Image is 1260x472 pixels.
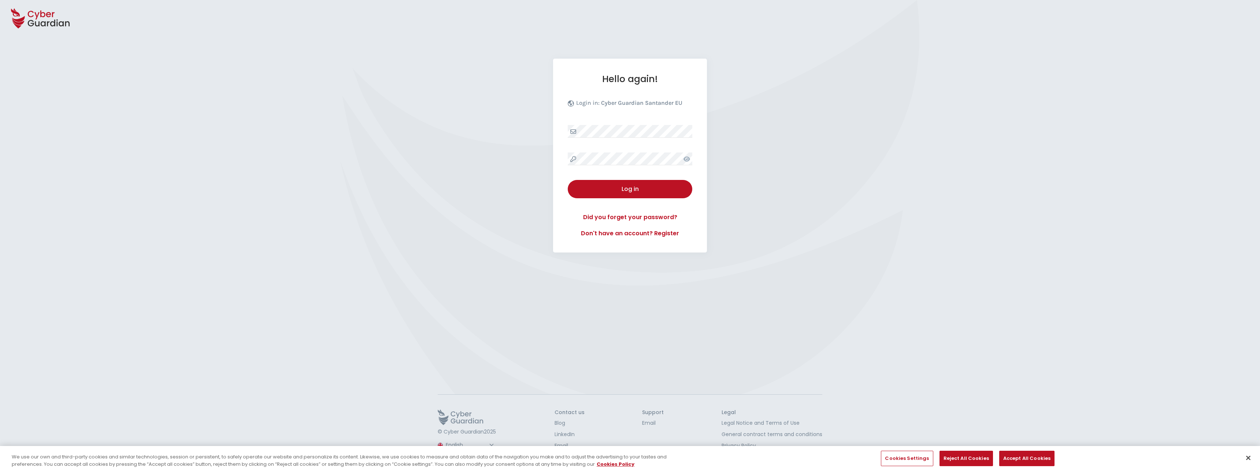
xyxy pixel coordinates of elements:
[555,431,585,438] a: LinkedIn
[576,99,682,110] p: Login in:
[555,419,585,427] a: Blog
[642,409,664,416] h3: Support
[940,451,993,466] button: Reject All Cookies
[722,442,822,450] a: Privacy Policy
[642,419,664,427] a: Email
[722,409,822,416] h3: Legal
[601,99,682,106] b: Cyber Guardian Santander EU
[555,442,585,450] a: Email
[722,431,822,438] a: General contract terms and conditions
[555,409,585,416] h3: Contact us
[438,429,497,435] p: © Cyber Guardian 2025
[573,185,687,193] div: Log in
[881,451,933,466] button: Cookies Settings, Opens the preference center dialog
[568,73,692,85] h1: Hello again!
[1240,450,1256,466] button: Close
[597,461,634,468] a: More information about your privacy, opens in a new tab
[568,213,692,222] a: Did you forget your password?
[568,180,692,198] button: Log in
[999,451,1055,466] button: Accept All Cookies
[438,443,443,448] img: region-logo
[722,419,822,427] a: Legal Notice and Terms of Use
[12,453,693,468] div: We use our own and third-party cookies and similar technologies, session or persistent, to safely...
[568,229,692,238] a: Don't have an account? Register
